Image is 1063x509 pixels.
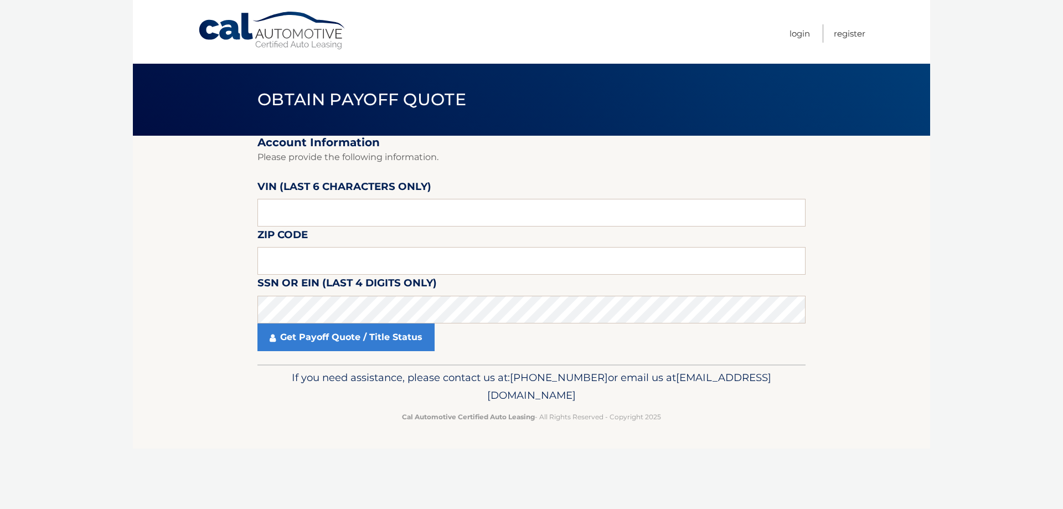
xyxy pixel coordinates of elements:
span: [PHONE_NUMBER] [510,371,608,384]
a: Cal Automotive [198,11,347,50]
a: Register [834,24,865,43]
label: Zip Code [257,227,308,247]
label: VIN (last 6 characters only) [257,178,431,199]
p: If you need assistance, please contact us at: or email us at [265,369,798,404]
a: Get Payoff Quote / Title Status [257,323,435,351]
h2: Account Information [257,136,806,150]
p: - All Rights Reserved - Copyright 2025 [265,411,798,423]
strong: Cal Automotive Certified Auto Leasing [402,413,535,421]
p: Please provide the following information. [257,150,806,165]
span: Obtain Payoff Quote [257,89,466,110]
a: Login [789,24,810,43]
label: SSN or EIN (last 4 digits only) [257,275,437,295]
